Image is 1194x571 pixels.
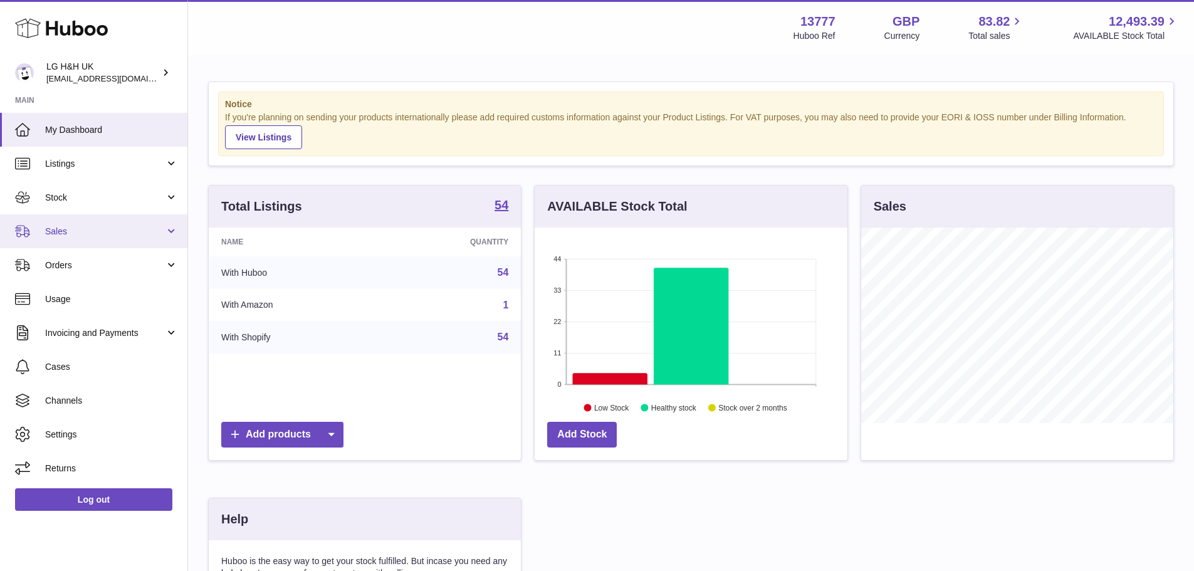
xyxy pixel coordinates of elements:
div: LG H&H UK [46,61,159,85]
strong: 54 [495,199,508,211]
a: 83.82 Total sales [968,13,1024,42]
th: Name [209,228,380,256]
td: With Amazon [209,289,380,322]
img: veechen@lghnh.co.uk [15,63,34,82]
td: With Shopify [209,321,380,354]
span: Listings [45,158,165,170]
span: 12,493.39 [1109,13,1165,30]
span: AVAILABLE Stock Total [1073,30,1179,42]
span: 83.82 [978,13,1010,30]
span: Sales [45,226,165,238]
span: Cases [45,361,178,373]
h3: Total Listings [221,198,302,215]
text: Stock over 2 months [719,403,787,412]
text: 0 [558,380,562,388]
strong: Notice [225,98,1157,110]
a: 54 [495,199,508,214]
td: With Huboo [209,256,380,289]
a: View Listings [225,125,302,149]
strong: GBP [893,13,919,30]
a: Add Stock [547,422,617,448]
text: 44 [554,255,562,263]
strong: 13777 [800,13,835,30]
div: Currency [884,30,920,42]
span: [EMAIL_ADDRESS][DOMAIN_NAME] [46,73,184,83]
span: Orders [45,259,165,271]
a: 12,493.39 AVAILABLE Stock Total [1073,13,1179,42]
span: Returns [45,463,178,474]
span: Stock [45,192,165,204]
span: My Dashboard [45,124,178,136]
span: Channels [45,395,178,407]
span: Settings [45,429,178,441]
a: 54 [498,332,509,342]
th: Quantity [380,228,521,256]
text: Healthy stock [651,403,697,412]
text: Low Stock [594,403,629,412]
span: Invoicing and Payments [45,327,165,339]
h3: Sales [874,198,906,215]
a: 54 [498,267,509,278]
h3: Help [221,511,248,528]
h3: AVAILABLE Stock Total [547,198,687,215]
text: 33 [554,286,562,294]
text: 22 [554,318,562,325]
span: Usage [45,293,178,305]
span: Total sales [968,30,1024,42]
a: Add products [221,422,343,448]
div: Huboo Ref [793,30,835,42]
div: If you're planning on sending your products internationally please add required customs informati... [225,112,1157,149]
a: Log out [15,488,172,511]
text: 11 [554,349,562,357]
a: 1 [503,300,508,310]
